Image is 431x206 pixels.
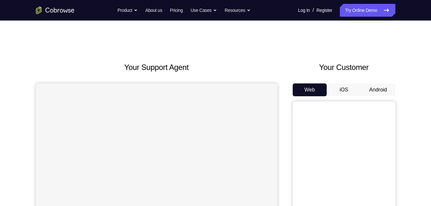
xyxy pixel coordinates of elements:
[117,4,138,17] button: Product
[36,6,74,14] a: Go to the home page
[298,4,310,17] a: Log In
[361,83,395,96] button: Android
[170,4,183,17] a: Pricing
[293,83,327,96] button: Web
[145,4,162,17] a: About us
[316,4,332,17] a: Register
[225,4,251,17] button: Resources
[191,4,217,17] button: Use Cases
[327,83,361,96] button: iOS
[293,62,395,73] h2: Your Customer
[36,62,277,73] h2: Your Support Agent
[340,4,395,17] a: Try Online Demo
[313,6,314,14] span: /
